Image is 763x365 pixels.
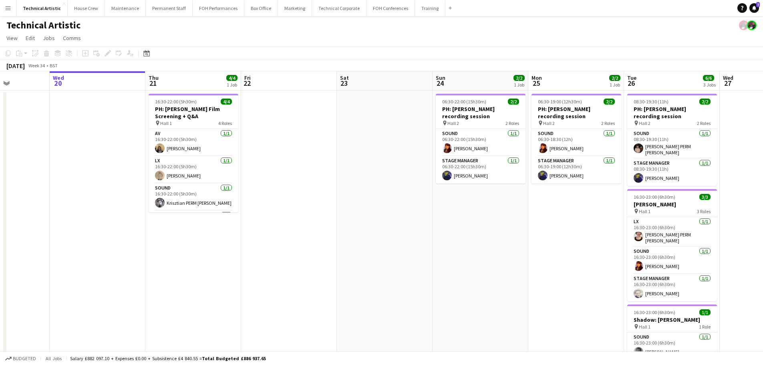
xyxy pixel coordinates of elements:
[4,354,37,363] button: Budgeted
[26,34,35,42] span: Edit
[278,0,312,16] button: Marketing
[43,34,55,42] span: Jobs
[16,0,68,16] button: Technical Artistic
[756,2,760,7] span: 7
[749,3,759,13] a: 7
[40,33,58,43] a: Jobs
[63,34,81,42] span: Comms
[6,62,25,70] div: [DATE]
[739,20,749,30] app-user-avatar: Zubair PERM Dhalla
[747,20,757,30] app-user-avatar: Zubair PERM Dhalla
[415,0,445,16] button: Training
[22,33,38,43] a: Edit
[146,0,193,16] button: Permanent Staff
[44,355,63,361] span: All jobs
[312,0,366,16] button: Technical Corporate
[60,33,84,43] a: Comms
[366,0,415,16] button: FOH Conferences
[105,0,146,16] button: Maintenance
[193,0,244,16] button: FOH Performances
[68,0,105,16] button: House Crew
[6,34,18,42] span: View
[3,33,21,43] a: View
[70,355,266,361] div: Salary £882 097.10 + Expenses £0.00 + Subsistence £4 840.55 =
[6,19,81,31] h1: Technical Artistic
[13,356,36,361] span: Budgeted
[50,63,58,69] div: BST
[202,355,266,361] span: Total Budgeted £886 937.65
[244,0,278,16] button: Box Office
[26,63,46,69] span: Week 34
